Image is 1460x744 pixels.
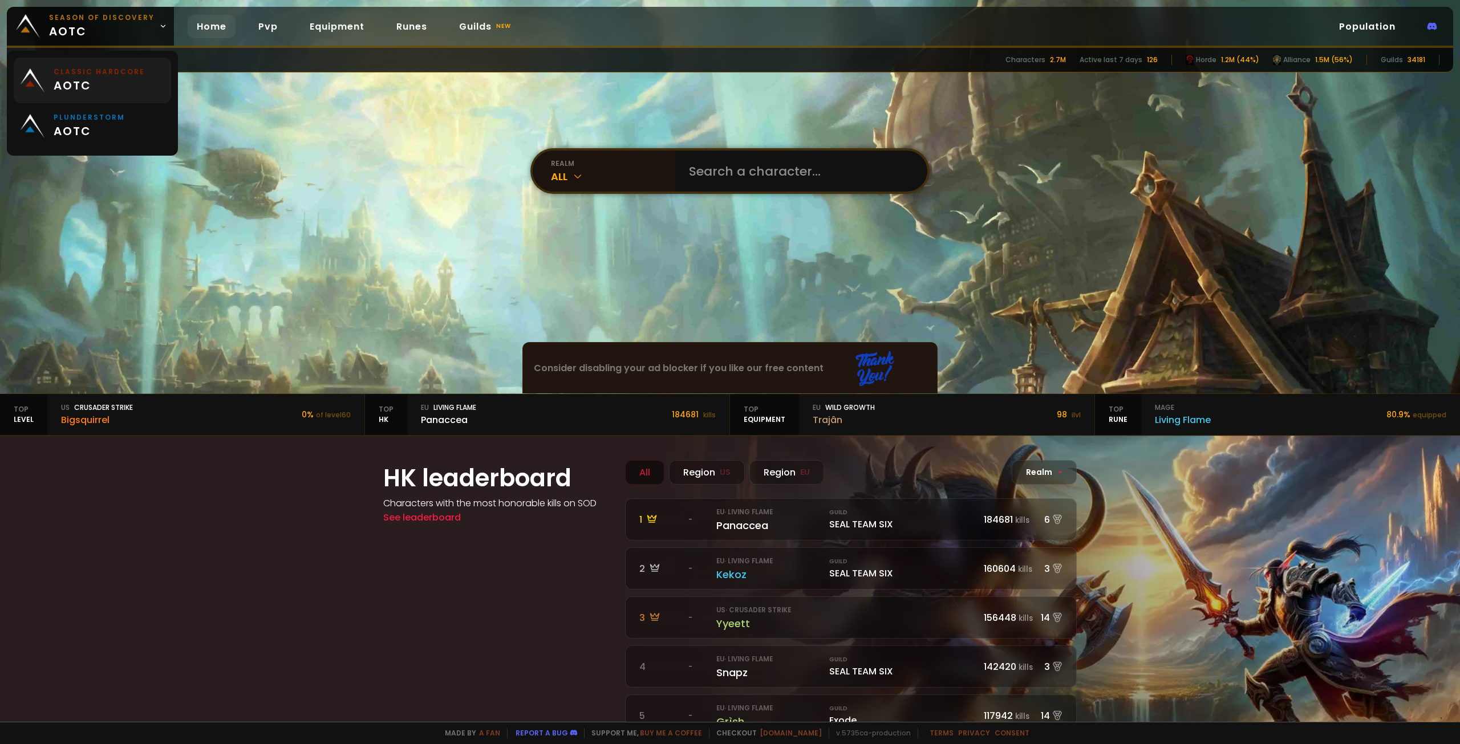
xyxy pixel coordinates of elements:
div: Living Flame [421,403,476,413]
iframe: Advertisement [523,343,938,394]
small: of level 60 [316,410,351,420]
small: EU [800,466,810,478]
span: us [61,403,70,413]
small: eu · Living Flame [716,556,773,566]
span: Made by [438,728,500,738]
small: ilvl [1072,410,1081,420]
a: Privacy [958,728,990,738]
a: Consent [995,728,1029,738]
span: mage [1155,403,1174,413]
div: SEAL TEAM SIX [829,557,977,580]
div: SEAL TEAM SIX [829,655,977,678]
small: kills [1015,515,1029,526]
a: Guildsnew [450,15,522,38]
small: new [494,19,513,33]
small: us · Crusader Strike [716,605,791,615]
div: 2.7M [1050,55,1066,65]
div: Characters [1005,55,1045,65]
a: Terms [930,728,954,738]
a: 5 -eu· Living FlameGrìsh GuildExode117942kills14 [625,694,1077,737]
span: 142420 [984,660,1016,673]
small: Guild [829,557,977,566]
div: Guilds [1381,55,1403,65]
div: All [625,460,664,485]
span: 156448 [984,611,1016,624]
div: 5 [639,709,682,723]
div: Rune [1095,394,1141,435]
div: Horde [1186,55,1216,65]
div: realm [551,158,675,169]
span: aotc [49,13,155,40]
div: 14 [1033,611,1062,625]
div: Crusader Strike [61,403,133,413]
div: Alliance [1273,55,1311,65]
small: eu · Living Flame [716,704,773,713]
a: Home [188,15,236,38]
a: 2 -eu· Living FlameKekoz GuildSEAL TEAM SIX160604kills3 [625,547,1077,589]
a: 4 -eu· Living FlameSnapz GuildSEAL TEAM SIX142420kills3 [625,645,1077,688]
a: TopHKeuLiving FlamePanaccea184681 kills [365,394,730,435]
a: Plunderstormaotc [14,103,171,149]
img: horde [1186,55,1194,65]
div: equipment [730,394,799,435]
small: eu · Living Flame [716,507,773,517]
span: eu [813,403,821,413]
a: Report a bug [516,728,568,738]
a: Equipment [301,15,374,38]
a: See leaderboard [383,511,461,524]
div: Grìsh [716,714,822,729]
div: 3 [1033,562,1062,576]
a: Classic Hardcoreaotc [14,58,171,103]
div: 1.5M (56%) [1315,55,1353,65]
small: kills [703,410,716,420]
span: 117942 [984,709,1013,722]
a: Runes [387,15,436,38]
a: [DOMAIN_NAME] [760,728,822,738]
a: TopequipmenteuWild GrowthTrajân98 ilvl [730,394,1095,435]
div: 126 [1147,55,1158,65]
span: 160604 [984,562,1016,575]
small: kills [1019,662,1033,673]
span: aotc [54,77,145,94]
span: Top [744,404,785,414]
div: 6 [1033,513,1062,527]
h1: HK leaderboard [383,460,611,496]
a: Pvp [249,15,287,38]
small: kills [1018,564,1032,575]
a: TopRunemageLiving Flame80.9%equipped [1095,394,1460,435]
small: Classic Hardcore [54,67,145,77]
span: - [688,661,692,672]
div: Region [749,460,824,485]
div: Living Flame [1155,413,1211,427]
div: 184681 [672,409,716,421]
small: kills [1019,613,1033,624]
a: 1 -eu· Living FlamePanaccea GuildSEAL TEAM SIX184681kills6 [625,498,1077,540]
div: HK [365,394,407,435]
span: - [688,710,692,721]
div: Panaccea [716,518,822,533]
span: - [688,563,692,574]
span: - [688,612,692,623]
span: eu [421,403,429,413]
div: Wild Growth [813,403,875,413]
span: Top [1109,404,1128,414]
div: All [551,169,675,184]
div: 1.2M (44%) [1221,55,1259,65]
span: Support me, [584,728,702,738]
span: v. 5735ca - production [829,728,911,738]
div: 14 [1033,709,1062,723]
div: 80.9 % [1386,409,1446,421]
small: Plunderstorm [54,112,125,123]
span: Top [379,404,394,414]
span: Top [14,404,34,414]
div: 3 [639,611,682,625]
a: 3 -us· Crusader StrikeYyeett 156448kills14 [625,596,1077,639]
span: Checkout [709,728,822,738]
span: - [1058,466,1062,478]
small: kills [1015,711,1029,722]
span: aotc [54,123,125,140]
div: 34181 [1408,55,1425,65]
a: Population [1330,15,1405,38]
div: 1 [639,513,682,527]
div: Snapz [716,665,822,680]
